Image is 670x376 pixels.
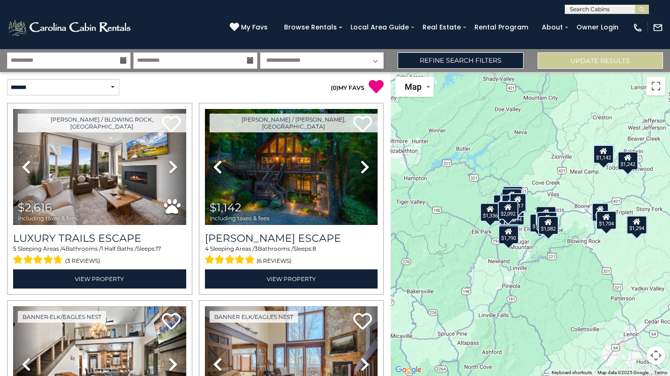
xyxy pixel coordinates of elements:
span: 17 [156,245,161,252]
a: Refine Search Filters [398,52,523,69]
a: View Property [13,269,186,289]
a: Luxury Trails Escape [13,232,186,245]
a: [PERSON_NAME] Escape [205,232,378,245]
div: $1,086 [537,212,557,231]
img: White-1-2.png [7,18,133,37]
div: $2,105 [626,216,647,234]
a: [PERSON_NAME] / [PERSON_NAME], [GEOGRAPHIC_DATA] [210,114,378,132]
a: About [537,20,568,35]
div: Sleeping Areas / Bathrooms / Sleeps: [13,245,186,267]
a: [PERSON_NAME] / Blowing Rock, [GEOGRAPHIC_DATA] [18,114,186,132]
div: Sleeping Areas / Bathrooms / Sleeps: [205,245,378,267]
a: Terms (opens in new tab) [654,370,667,375]
span: My Favs [241,22,268,32]
button: Change map style [395,77,434,97]
div: $1,142 [593,145,613,164]
a: (0)MY FAVS [331,84,364,91]
a: My Favs [230,22,270,33]
a: View Property [205,269,378,289]
span: including taxes & fees [18,215,78,221]
span: Map data ©2025 Google [597,370,648,375]
img: thumbnail_168627805.jpeg [205,109,378,225]
div: $1,336 [480,203,501,222]
div: $1,528 [502,188,522,207]
a: Rental Program [470,20,533,35]
div: $1,242 [617,152,638,170]
button: Keyboard shortcuts [552,369,592,376]
span: including taxes & fees [210,215,269,221]
div: $1,725 [530,214,550,232]
div: $1,186 [536,206,556,225]
div: $1,337 [499,224,519,243]
a: Real Estate [418,20,466,35]
div: $1,837 [502,186,523,205]
div: $917 [510,193,526,212]
div: $851 [503,185,520,204]
span: 1 Half Baths / [101,245,137,252]
a: Banner Elk/Eagles Nest [210,311,298,323]
button: Map camera controls [647,346,665,365]
span: $2,616 [18,201,52,214]
div: $1,082 [538,216,558,235]
div: $1,448 [506,194,527,213]
span: (6 reviews) [256,255,291,267]
div: $763 [592,203,609,222]
img: mail-regular-white.png [653,22,663,33]
span: Map [405,82,422,92]
span: (3 reviews) [65,255,100,267]
a: Owner Login [572,20,623,35]
span: 3 [255,245,258,252]
button: Update Results [538,52,663,69]
div: $2,092 [498,201,518,220]
a: Add to favorites [353,312,372,332]
button: Toggle fullscreen view [647,77,665,95]
img: thumbnail_168695581.jpeg [13,109,186,225]
div: $1,294 [626,216,647,234]
span: $1,142 [210,201,241,214]
h3: Todd Escape [205,232,378,245]
span: 4 [62,245,66,252]
a: Add to favorites [162,312,181,332]
div: $1,790 [498,225,518,244]
a: Open this area in Google Maps (opens a new window) [393,364,424,376]
span: 5 [13,245,16,252]
div: $1,704 [596,211,617,230]
a: Local Area Guide [346,20,414,35]
span: 4 [205,245,209,252]
div: $2,616 [627,216,648,234]
a: Browse Rentals [279,20,342,35]
a: Banner Elk/Eagles Nest [18,311,106,323]
img: Google [393,364,424,376]
span: ( ) [331,84,338,91]
span: 0 [333,84,336,91]
span: 8 [313,245,316,252]
img: phone-regular-white.png [633,22,643,33]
